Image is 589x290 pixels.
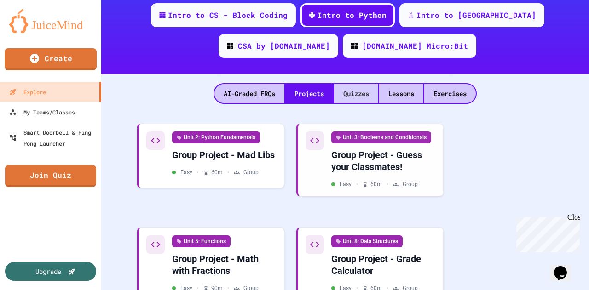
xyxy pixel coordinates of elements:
img: logo-orange.svg [9,9,92,33]
div: Easy 60 m [172,168,259,176]
span: Group [243,168,259,176]
a: Join Quiz [5,165,96,187]
div: Unit 8: Data Structures [331,235,403,247]
div: Group Project - Guess your Classmates! [331,149,436,173]
div: Chat with us now!Close [4,4,64,58]
span: • [227,168,229,176]
span: • [197,168,199,176]
div: AI-Graded FRQs [214,84,284,103]
div: Lessons [379,84,423,103]
div: Quizzes [334,84,378,103]
div: Intro to Python [318,10,387,21]
div: Upgrade [35,267,61,276]
iframe: chat widget [513,213,580,252]
iframe: chat widget [550,253,580,281]
div: Intro to CS - Block Coding [168,10,288,21]
div: Group Project - Math with Fractions [172,253,277,277]
span: • [356,180,358,188]
div: Smart Doorbell & Ping Pong Launcher [9,127,98,149]
div: Exercises [424,84,476,103]
div: Explore [9,86,46,97]
div: Unit 3: Booleans and Conditionals [331,131,431,143]
img: CODE_logo_RGB.png [227,43,233,49]
div: My Teams/Classes [9,107,75,118]
div: Intro to [GEOGRAPHIC_DATA] [416,10,536,21]
div: [DOMAIN_NAME] Micro:Bit [362,40,468,51]
div: Group Project - Grade Calculator [331,253,436,277]
div: Unit 5: Functions [172,235,231,247]
div: Unit 2: Python Fundamentals [172,131,260,143]
div: Projects [285,84,333,103]
span: Group [403,180,418,188]
img: CODE_logo_RGB.png [351,43,358,49]
span: • [387,180,388,188]
div: Easy 60 m [331,180,418,188]
div: CSA by [DOMAIN_NAME] [238,40,330,51]
div: Group Project - Mad Libs [172,149,277,161]
a: Create [5,48,97,70]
